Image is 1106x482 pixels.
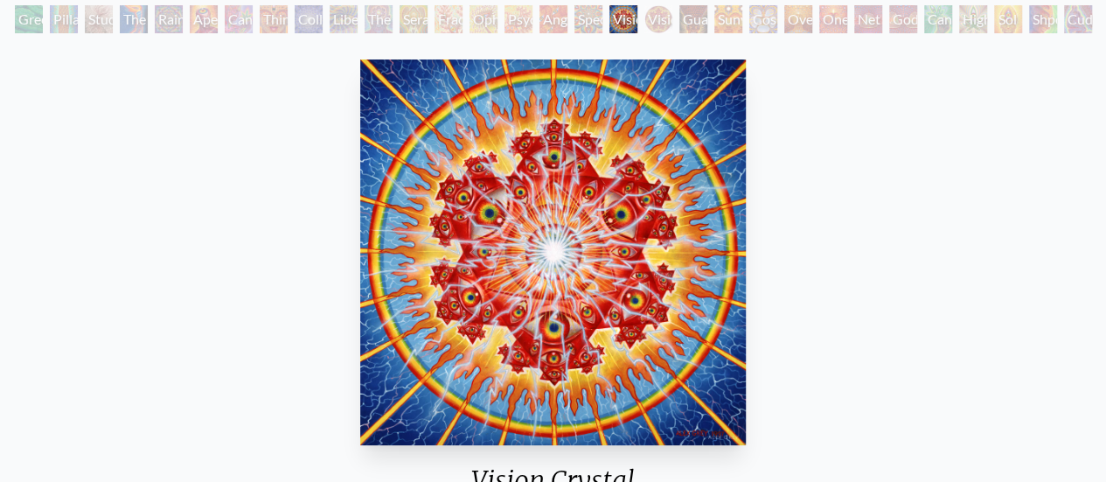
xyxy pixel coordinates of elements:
[574,5,602,33] div: Spectral Lotus
[889,5,917,33] div: Godself
[260,5,288,33] div: Third Eye Tears of Joy
[819,5,847,33] div: One
[749,5,777,33] div: Cosmic Elf
[959,5,987,33] div: Higher Vision
[714,5,742,33] div: Sunyata
[1029,5,1057,33] div: Shpongled
[854,5,882,33] div: Net of Being
[435,5,463,33] div: Fractal Eyes
[365,5,393,33] div: The Seer
[50,5,78,33] div: Pillar of Awareness
[85,5,113,33] div: Study for the Great Turn
[295,5,323,33] div: Collective Vision
[679,5,707,33] div: Guardian of Infinite Vision
[924,5,952,33] div: Cannafist
[994,5,1022,33] div: Sol Invictus
[470,5,497,33] div: Ophanic Eyelash
[539,5,567,33] div: Angel Skin
[360,59,746,445] img: Vision-Crystal-1997-Alex-Grey-watermarked.jpg
[609,5,637,33] div: Vision Crystal
[190,5,218,33] div: Aperture
[400,5,428,33] div: Seraphic Transport Docking on the Third Eye
[225,5,253,33] div: Cannabis Sutra
[504,5,532,33] div: Psychomicrograph of a Fractal Paisley Cherub Feather Tip
[330,5,358,33] div: Liberation Through Seeing
[644,5,672,33] div: Vision Crystal Tondo
[784,5,812,33] div: Oversoul
[120,5,148,33] div: The Torch
[15,5,43,33] div: Green Hand
[1064,5,1092,33] div: Cuddle
[155,5,183,33] div: Rainbow Eye Ripple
